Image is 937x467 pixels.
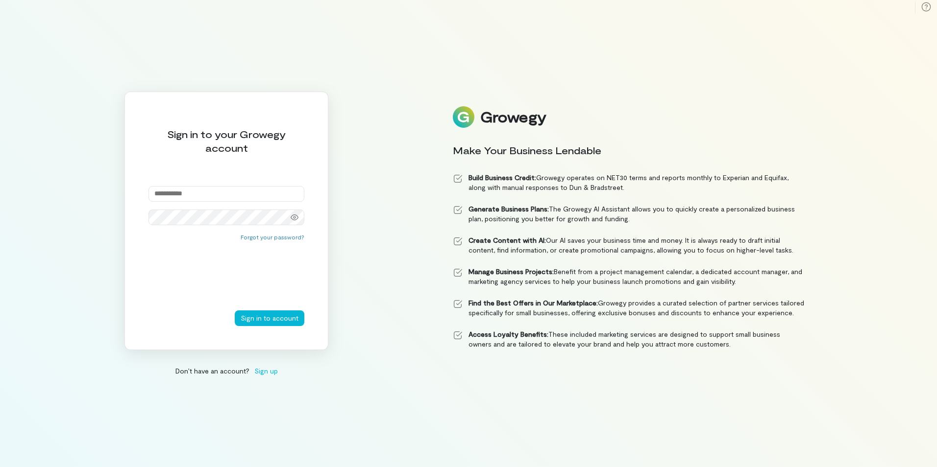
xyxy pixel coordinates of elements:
button: Sign in to account [235,310,304,326]
li: Benefit from a project management calendar, a dedicated account manager, and marketing agency ser... [453,267,805,286]
div: Sign in to your Growegy account [148,127,304,155]
strong: Generate Business Plans: [468,205,549,213]
div: Growegy [480,109,546,125]
strong: Find the Best Offers in Our Marketplace: [468,299,598,307]
span: Sign up [254,366,278,376]
strong: Manage Business Projects: [468,267,554,276]
strong: Create Content with AI: [468,236,546,244]
li: Growegy provides a curated selection of partner services tailored specifically for small business... [453,298,805,318]
strong: Build Business Credit: [468,173,536,182]
li: The Growegy AI Assistant allows you to quickly create a personalized business plan, positioning y... [453,204,805,224]
li: Growegy operates on NET30 terms and reports monthly to Experian and Equifax, along with manual re... [453,173,805,192]
img: Logo [453,106,474,128]
strong: Access Loyalty Benefits: [468,330,548,338]
li: Our AI saves your business time and money. It is always ready to draft initial content, find info... [453,235,805,255]
li: These included marketing services are designed to support small business owners and are tailored ... [453,329,805,349]
div: Don’t have an account? [124,366,328,376]
button: Forgot your password? [241,233,304,241]
div: Make Your Business Lendable [453,143,805,157]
